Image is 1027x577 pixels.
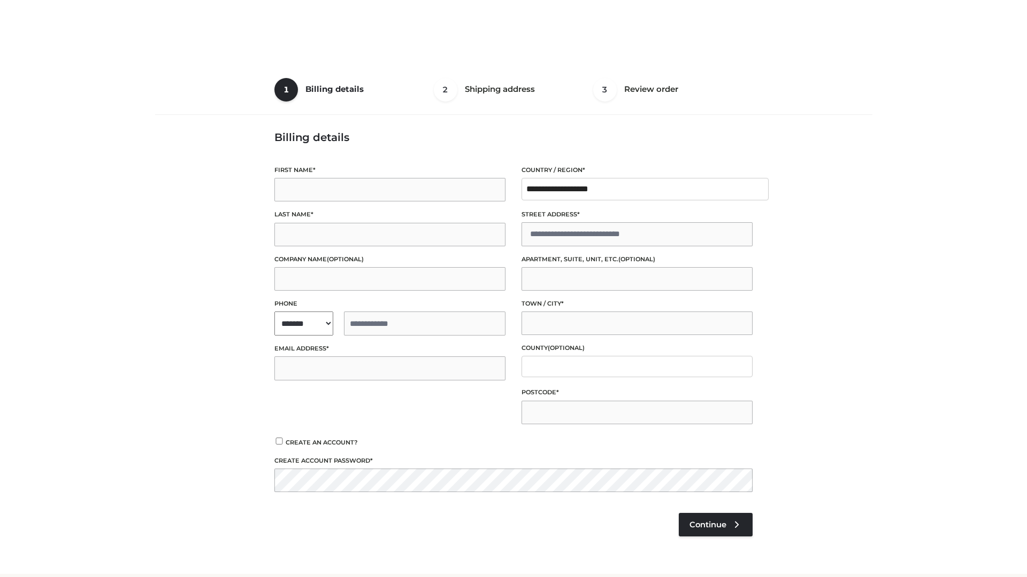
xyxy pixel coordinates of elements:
label: Town / City [522,299,753,309]
label: Phone [274,299,505,309]
span: 2 [434,78,457,102]
label: Country / Region [522,165,753,175]
span: (optional) [618,255,655,263]
span: Shipping address [465,84,535,94]
label: County [522,343,753,353]
span: 3 [593,78,617,102]
label: First name [274,165,505,175]
a: Continue [679,513,753,536]
label: Apartment, suite, unit, etc. [522,254,753,264]
label: Company name [274,254,505,264]
h3: Billing details [274,131,753,144]
span: Review order [624,84,678,94]
label: Street address [522,209,753,220]
label: Postcode [522,387,753,397]
span: Create an account? [286,439,358,446]
span: (optional) [548,344,585,352]
input: Create an account? [274,438,284,445]
label: Create account password [274,456,753,466]
span: (optional) [327,255,364,263]
label: Last name [274,209,505,220]
span: Continue [689,520,726,529]
span: 1 [274,78,298,102]
span: Billing details [305,84,364,94]
label: Email address [274,344,505,354]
